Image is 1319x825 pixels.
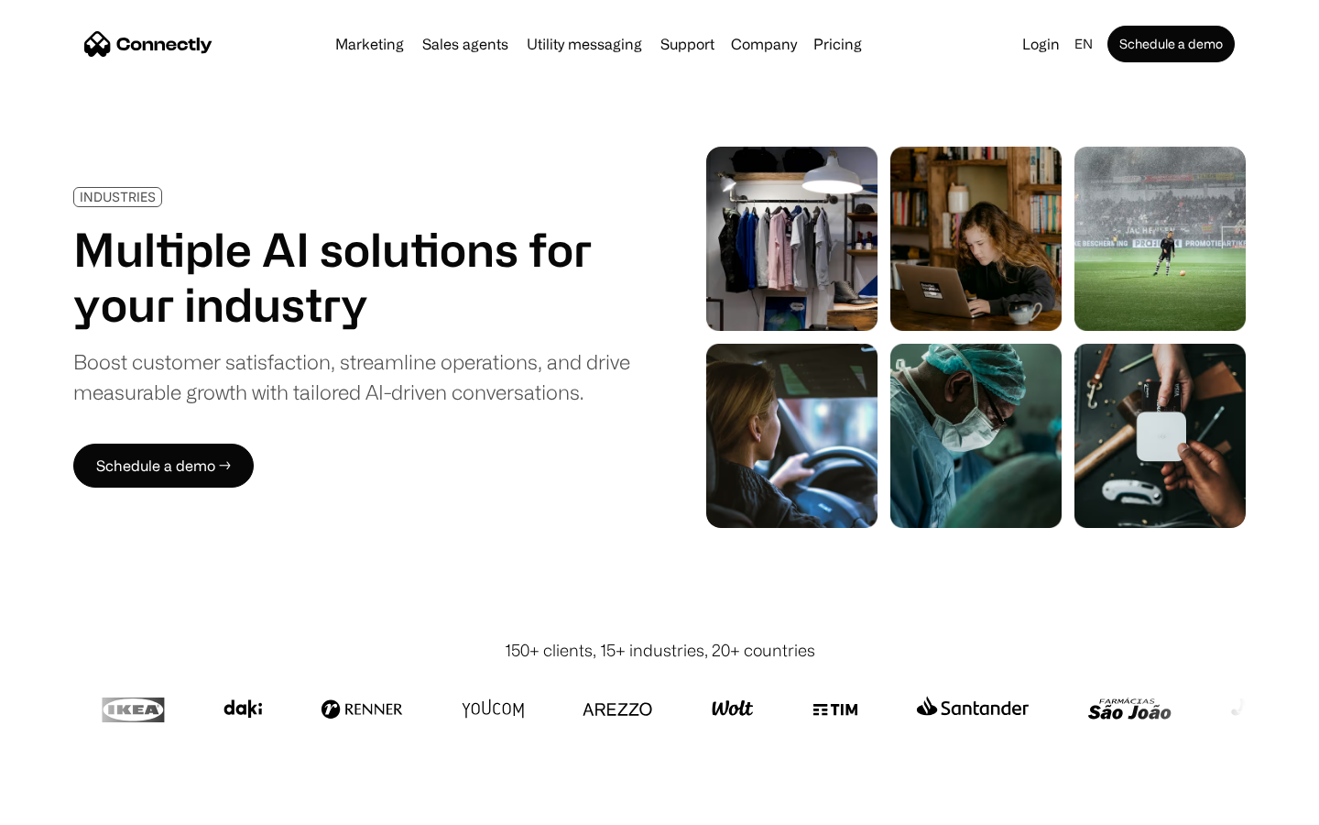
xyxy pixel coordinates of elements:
ul: Language list [37,793,110,819]
a: Support [653,37,722,51]
a: Sales agents [415,37,516,51]
a: Schedule a demo [1107,26,1235,62]
div: en [1067,31,1104,57]
a: Schedule a demo → [73,444,254,488]
a: home [84,30,213,58]
div: Company [731,31,797,57]
div: Company [725,31,802,57]
aside: Language selected: English [18,791,110,819]
a: Pricing [806,37,869,51]
div: Boost customer satisfaction, streamline operations, and drive measurable growth with tailored AI-... [73,346,630,407]
div: INDUSTRIES [80,190,156,203]
div: 150+ clients, 15+ industries, 20+ countries [505,638,815,663]
a: Utility messaging [519,37,649,51]
a: Login [1015,31,1067,57]
a: Marketing [328,37,411,51]
h1: Multiple AI solutions for your industry [73,222,630,332]
div: en [1074,31,1093,57]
